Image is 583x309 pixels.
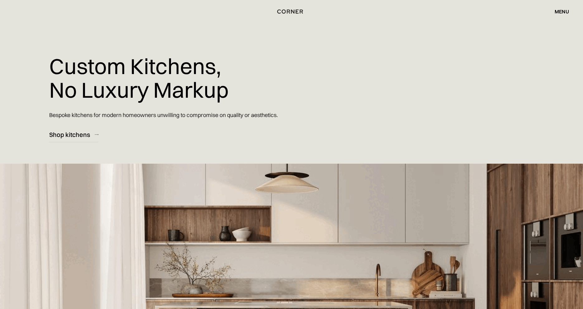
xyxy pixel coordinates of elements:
div: menu [548,6,569,17]
div: Shop kitchens [49,130,90,139]
a: home [268,7,315,16]
p: Bespoke kitchens for modern homeowners unwilling to compromise on quality or aesthetics. [49,106,278,124]
div: menu [555,9,569,14]
h1: Custom Kitchens, No Luxury Markup [49,50,229,106]
a: Shop kitchens [49,127,98,142]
